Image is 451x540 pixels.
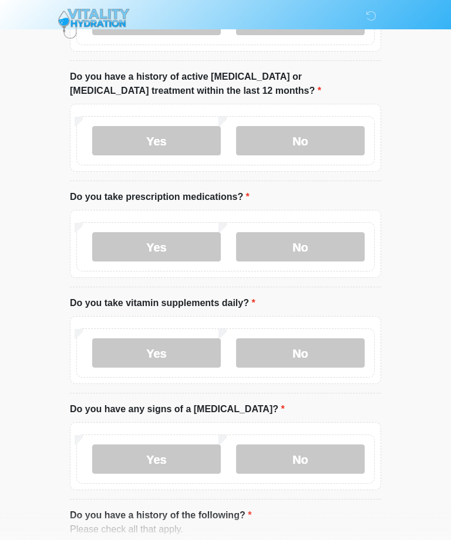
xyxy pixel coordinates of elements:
[92,126,221,155] label: Yes
[92,338,221,368] label: Yes
[70,402,285,416] label: Do you have any signs of a [MEDICAL_DATA]?
[70,508,251,522] label: Do you have a history of the following?
[70,522,381,536] div: Please check all that apply.
[236,444,365,474] label: No
[236,232,365,261] label: No
[92,444,221,474] label: Yes
[70,190,250,204] label: Do you take prescription medications?
[92,232,221,261] label: Yes
[58,9,130,39] img: Vitality Hydration Logo
[70,70,381,98] label: Do you have a history of active [MEDICAL_DATA] or [MEDICAL_DATA] treatment within the last 12 mon...
[236,338,365,368] label: No
[236,126,365,155] label: No
[70,296,255,310] label: Do you take vitamin supplements daily?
